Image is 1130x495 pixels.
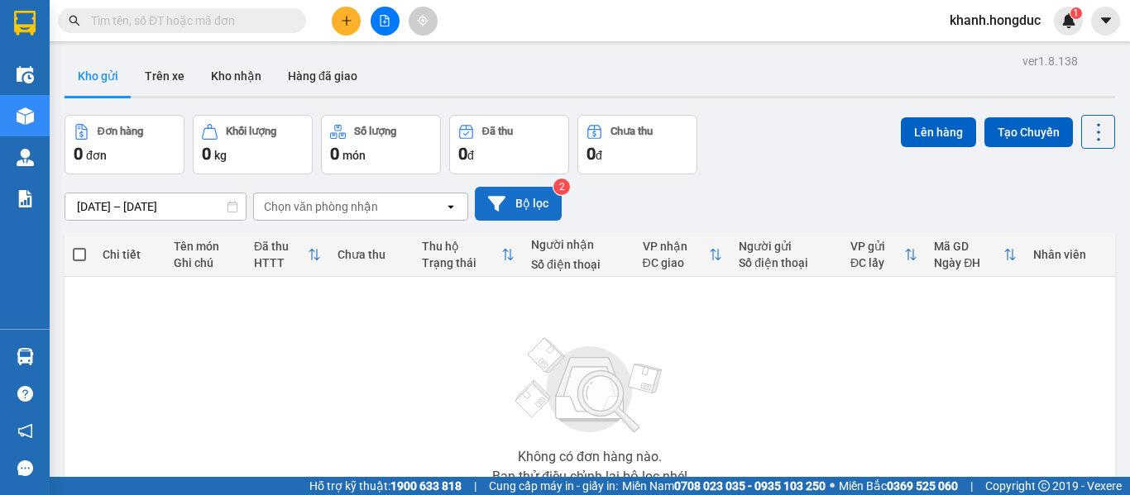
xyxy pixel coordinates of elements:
span: plus [341,15,352,26]
div: Người nhận [531,238,626,251]
span: đ [596,149,602,162]
img: svg+xml;base64,PHN2ZyBjbGFzcz0ibGlzdC1wbHVnX19zdmciIHhtbG5zPSJodHRwOi8vd3d3LnczLm9yZy8yMDAwL3N2Zy... [507,328,673,444]
span: kg [214,149,227,162]
span: 0 [458,144,467,164]
div: Trạng thái [422,256,501,269]
div: Số điện thoại [739,256,834,269]
sup: 1 [1070,7,1082,19]
button: Khối lượng0kg [193,115,313,174]
span: search [69,15,80,26]
div: Đã thu [482,126,513,137]
span: 0 [202,144,211,164]
div: Đã thu [254,240,308,253]
input: Tìm tên, số ĐT hoặc mã đơn [91,12,286,30]
strong: 1900 633 818 [390,479,462,493]
span: Hỗ trợ kỹ thuật: [309,477,462,495]
button: aim [409,7,438,36]
button: Bộ lọc [475,187,562,221]
div: Tên món [174,240,237,253]
button: Chưa thu0đ [577,115,697,174]
strong: 0708 023 035 - 0935 103 250 [674,479,826,493]
input: Select a date range. [65,193,246,220]
span: message [17,460,33,476]
div: Chưa thu [610,126,653,137]
div: Thu hộ [422,240,501,253]
div: Đơn hàng [98,126,143,137]
button: Lên hàng [901,117,976,147]
span: ⚪️ [830,483,835,489]
span: | [970,477,973,495]
sup: 2 [553,178,570,195]
img: warehouse-icon [17,66,34,83]
button: plus [332,7,361,36]
span: question-circle [17,386,33,402]
span: file-add [379,15,390,26]
svg: open [444,200,457,213]
th: Toggle SortBy [926,233,1025,277]
div: Ngày ĐH [934,256,1003,269]
span: Cung cấp máy in - giấy in: [489,477,618,495]
div: Chi tiết [103,248,157,261]
th: Toggle SortBy [842,233,926,277]
div: Người gửi [739,240,834,253]
span: Miền Bắc [839,477,958,495]
span: đ [467,149,474,162]
span: notification [17,423,33,439]
img: icon-new-feature [1061,13,1076,28]
div: HTTT [254,256,308,269]
strong: 0369 525 060 [887,479,958,493]
button: Tạo Chuyến [984,117,1073,147]
button: Đã thu0đ [449,115,569,174]
button: Số lượng0món [321,115,441,174]
span: 0 [587,144,596,164]
div: ĐC giao [643,256,710,269]
div: Ghi chú [174,256,237,269]
button: Kho gửi [65,56,132,96]
span: khanh.hongduc [936,10,1054,31]
span: copyright [1038,480,1050,492]
button: Hàng đã giao [275,56,371,96]
span: caret-down [1099,13,1113,28]
button: Đơn hàng0đơn [65,115,184,174]
div: Bạn thử điều chỉnh lại bộ lọc nhé! [492,470,687,483]
span: | [474,477,476,495]
div: ĐC lấy [850,256,904,269]
th: Toggle SortBy [414,233,523,277]
img: warehouse-icon [17,348,34,365]
span: món [342,149,366,162]
button: Kho nhận [198,56,275,96]
div: Mã GD [934,240,1003,253]
img: warehouse-icon [17,107,34,125]
div: Không có đơn hàng nào. [518,450,662,464]
div: ver 1.8.138 [1022,52,1078,70]
button: file-add [371,7,400,36]
th: Toggle SortBy [246,233,329,277]
img: solution-icon [17,190,34,207]
img: logo-vxr [14,11,36,36]
span: 0 [330,144,339,164]
span: đơn [86,149,107,162]
div: Chưa thu [338,248,405,261]
th: Toggle SortBy [634,233,731,277]
div: Khối lượng [226,126,276,137]
div: Chọn văn phòng nhận [264,198,378,215]
div: Số điện thoại [531,258,626,271]
button: Trên xe [132,56,198,96]
span: 0 [74,144,83,164]
span: aim [417,15,429,26]
div: VP nhận [643,240,710,253]
img: warehouse-icon [17,149,34,166]
button: caret-down [1091,7,1120,36]
div: VP gửi [850,240,904,253]
span: 1 [1073,7,1079,19]
span: Miền Nam [622,477,826,495]
div: Số lượng [354,126,396,137]
div: Nhân viên [1033,248,1107,261]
